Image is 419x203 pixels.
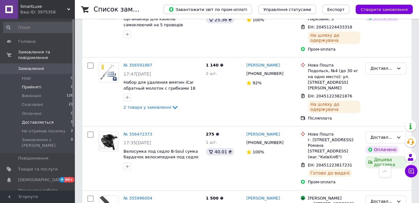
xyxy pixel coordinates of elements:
button: Створити замовлення [356,5,413,14]
img: Фото товару [99,63,118,82]
span: 0 [71,76,73,81]
button: Чат з покупцем [405,165,417,177]
a: Створити замовлення [349,7,413,12]
a: № 356472373 [124,132,152,136]
span: Нові [22,76,31,81]
a: Фото товару [99,131,119,151]
div: Дешева доставка [365,156,407,168]
span: Прийняті [22,84,41,90]
button: Управління статусами [258,5,316,14]
span: 1 500 ₴ [206,196,223,201]
span: Виконані [22,93,41,99]
a: [PERSON_NAME] [246,62,280,68]
span: ЕН: 20451223821876 [308,94,352,98]
span: 2 шт. [206,71,217,76]
div: Подольск, №4 (до 30 кг на одно место): ул. [STREET_ADDRESS][PERSON_NAME] [308,68,360,91]
span: 5 [71,120,73,125]
span: Товари та послуги [18,166,58,172]
span: Оплачені [22,111,41,116]
a: № 355996004 [124,196,152,201]
div: [PHONE_NUMBER] [245,70,285,78]
a: Набор для удаления вмятин iCar обратный молоток с грибками 18 шт + клей, микрофибра (R051260) [124,80,198,96]
div: Післяплата [308,116,360,121]
span: Завантажити звіт по пром-оплаті [168,7,247,12]
span: 9 [59,177,64,182]
div: [PHONE_NUMBER] [245,139,285,147]
div: Нова Пошта [308,131,360,137]
span: Експорт [327,7,345,12]
span: 0 [71,137,73,148]
div: Оплачено [365,146,399,153]
span: 99+ [64,177,75,182]
div: На шляху до одержувача [308,101,360,113]
button: Експорт [322,5,350,14]
span: Створити замовлення [361,7,408,12]
div: 25.36 ₴ [206,16,234,23]
div: Пром-оплата [308,47,360,52]
div: 40.01 ₴ [206,148,234,156]
span: 0 [71,84,73,90]
span: 100% [253,17,264,22]
a: Велосумка под седло B-Soul сумка бардачок велосипедная под седло (R051245) [124,149,198,165]
button: Завантажити звіт по пром-оплаті [163,5,252,14]
span: 1 140 ₴ [206,63,223,67]
a: 2 товара у замовленні [124,105,179,110]
span: Скасовані [22,102,43,107]
span: Показники роботи компанії [18,188,58,199]
span: ЕН: 20451224433318 [308,25,352,29]
span: 0 [71,111,73,116]
span: 17:35[DATE] [124,140,151,145]
div: Доставляється [371,65,394,72]
span: Не отримав посилку [22,128,66,134]
span: 126 [66,93,73,99]
span: [DEMOGRAPHIC_DATA] [18,177,64,183]
div: Нова Пошта [308,62,360,68]
span: Головна [18,39,36,44]
div: Пром-оплата [308,179,360,185]
h1: Список замовлень [94,6,157,13]
a: Фото товару [99,62,119,82]
img: Фото товару [99,133,118,150]
a: [PERSON_NAME] [246,196,280,201]
span: Доставляється [22,120,54,125]
span: 275 ₴ [206,132,219,136]
span: 92% [253,81,262,85]
span: Управління статусами [263,7,311,12]
a: № 356591887 [124,63,152,67]
span: Замовлення [18,66,44,72]
div: [PERSON_NAME] [308,196,360,201]
span: 17:47[DATE] [124,72,151,77]
a: [PERSON_NAME] [246,131,280,137]
span: SmartLuxe [20,4,67,9]
span: 1 шт. [206,140,217,145]
span: Повідомлення [18,156,48,161]
div: Доставляється [371,134,394,141]
input: Пошук [3,22,74,33]
div: Готово до видачі [308,169,352,177]
span: Замовлення та повідомлення [18,49,75,61]
div: Ваш ID: 3975358 [20,9,75,15]
span: ЕН: 20451223817231 [308,163,352,167]
div: На шляху до одержувача [308,32,360,44]
span: 100% [253,150,264,154]
span: 2 [71,128,73,134]
a: Органайзер для кабелів самоклеючий на 5 проводів ANbeauty Black (AN0103421) [124,17,184,33]
div: г. [STREET_ADDRESS]: Романа [STREET_ADDRESS] (маг."КиївХліб") [308,137,360,160]
span: 2 товара у замовленні [124,105,171,110]
span: 21 [69,102,73,107]
span: Замовлення з [PERSON_NAME] [22,137,71,148]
